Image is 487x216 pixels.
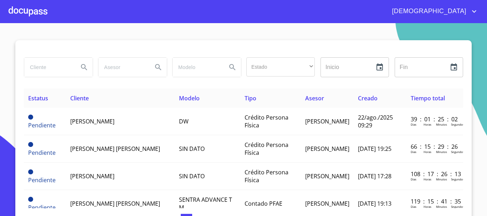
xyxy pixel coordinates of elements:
span: [DATE] 19:13 [358,200,391,207]
span: Modelo [179,94,200,102]
p: Minutos [436,177,447,181]
p: Dias [411,177,416,181]
div: ​ [246,57,315,77]
span: Pendiente [28,169,33,174]
p: Minutos [436,205,447,209]
input: search [98,58,147,77]
span: SIN DATO [179,145,205,153]
span: [PERSON_NAME] [PERSON_NAME] [70,145,160,153]
span: Pendiente [28,142,33,147]
span: Cliente [70,94,89,102]
span: [PERSON_NAME] [PERSON_NAME] [70,200,160,207]
p: Dias [411,122,416,126]
p: Dias [411,205,416,209]
span: Estatus [28,94,48,102]
button: Search [76,59,93,76]
p: Horas [424,177,431,181]
p: Horas [424,205,431,209]
span: Pendiente [28,121,56,129]
span: DW [179,117,189,125]
span: Crédito Persona Física [245,114,288,129]
p: Dias [411,150,416,154]
span: Pendiente [28,176,56,184]
span: Tipo [245,94,256,102]
span: [PERSON_NAME] [305,145,349,153]
p: Segundos [451,122,464,126]
input: search [24,58,73,77]
span: Pendiente [28,149,56,157]
span: Contado PFAE [245,200,282,207]
p: Segundos [451,205,464,209]
span: [PERSON_NAME] [305,172,349,180]
span: Asesor [305,94,324,102]
input: search [173,58,221,77]
span: [PERSON_NAME] [70,172,114,180]
span: Crédito Persona Física [245,141,288,157]
span: [PERSON_NAME] [305,200,349,207]
span: [DATE] 17:28 [358,172,391,180]
p: 108 : 17 : 26 : 13 [411,170,459,178]
span: Pendiente [28,204,56,211]
span: [PERSON_NAME] [70,117,114,125]
span: Creado [358,94,378,102]
p: Minutos [436,122,447,126]
p: Horas [424,150,431,154]
span: Pendiente [28,115,33,120]
button: account of current user [386,6,478,17]
span: SENTRA ADVANCE T M [179,196,232,211]
span: Crédito Persona Física [245,168,288,184]
span: SIN DATO [179,172,205,180]
p: 39 : 01 : 25 : 02 [411,115,459,123]
span: 22/ago./2025 09:29 [358,114,393,129]
p: Segundos [451,177,464,181]
p: Minutos [436,150,447,154]
span: [PERSON_NAME] [305,117,349,125]
button: Search [224,59,241,76]
p: 119 : 15 : 41 : 35 [411,197,459,205]
span: Pendiente [28,197,33,202]
p: 66 : 15 : 29 : 26 [411,143,459,151]
button: Search [150,59,167,76]
span: [DEMOGRAPHIC_DATA] [386,6,470,17]
span: Tiempo total [411,94,445,102]
p: Segundos [451,150,464,154]
span: [DATE] 19:25 [358,145,391,153]
p: Horas [424,122,431,126]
